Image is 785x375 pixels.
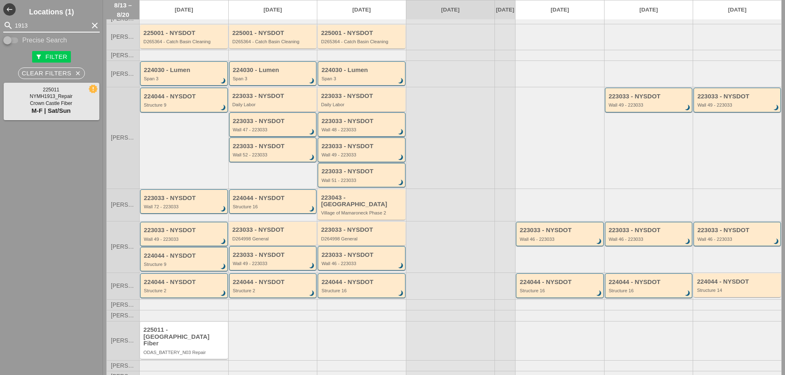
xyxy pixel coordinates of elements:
div: Wall 52 - 223033 [233,152,314,157]
div: Wall 49 - 223033 [321,152,403,157]
div: 223033 - NYSDOT [321,252,403,259]
div: Enable Precise search to match search terms exactly. [3,35,100,45]
i: brightness_3 [219,237,228,246]
i: brightness_3 [396,128,405,137]
div: Structure 16 [520,288,601,293]
div: 225001 - NYSDOT [321,30,403,37]
div: Wall 49 - 223033 [144,237,225,242]
div: Structure 9 [144,262,225,267]
span: [PERSON_NAME] [111,302,135,308]
div: 223033 - NYSDOT [233,118,314,125]
div: 224044 - NYSDOT [233,195,314,202]
div: Span 3 [321,76,403,81]
div: D264998 General [232,236,315,241]
div: 223033 - NYSDOT [697,227,778,234]
span: [PERSON_NAME] [111,312,135,319]
div: D264998 General [321,236,403,241]
div: Wall 49 - 223033 [697,102,778,107]
div: 224044 - NYSDOT [144,252,225,259]
div: Wall 51 - 223033 [321,178,403,183]
div: 223033 - NYSDOT [697,93,778,100]
span: [PERSON_NAME] [111,34,135,40]
div: D265364 - Catch Basin Cleaning [143,39,226,44]
i: new_releases [89,85,97,93]
a: [DATE] [693,0,781,19]
button: Shrink Sidebar [3,3,16,16]
i: brightness_3 [307,128,316,137]
span: 8/13 – 8/20 [111,0,135,19]
div: Wall 46 - 223033 [697,237,778,242]
div: Daily Labor [321,102,403,107]
i: west [3,3,16,16]
label: Precise Search [22,36,67,44]
i: brightness_3 [307,289,316,298]
i: brightness_3 [396,77,405,86]
i: brightness_3 [307,205,316,214]
div: 223033 - NYSDOT [321,143,403,150]
a: [DATE] [495,0,515,19]
div: 224030 - Lumen [233,67,314,74]
div: Structure 2 [233,288,314,293]
span: [PERSON_NAME] [111,363,135,369]
div: Wall 47 - 223033 [233,127,314,132]
div: Wall 46 - 223033 [520,237,601,242]
div: D265364 - Catch Basin Cleaning [321,39,403,44]
i: brightness_3 [772,237,781,246]
div: Filter [35,52,67,62]
div: 224030 - Lumen [144,67,225,74]
i: brightness_3 [219,262,228,271]
div: 223033 - NYSDOT [321,93,403,100]
div: 225011 - [GEOGRAPHIC_DATA] Fiber [143,326,226,347]
a: [DATE] [317,0,406,19]
i: brightness_3 [396,178,405,187]
div: Daily Labor [232,102,315,107]
div: Structure 9 [144,102,225,107]
span: [PERSON_NAME] [111,71,135,77]
div: Village of Mamaroneck Phase 2 [321,210,403,215]
div: 224044 - NYSDOT [144,93,225,100]
div: 223033 - NYSDOT [609,93,690,100]
span: M-F | Sat/Sun [31,107,70,114]
i: brightness_3 [307,77,316,86]
div: Wall 48 - 223033 [321,127,403,132]
div: Wall 49 - 223033 [233,261,314,266]
input: Search [15,19,88,32]
i: brightness_3 [219,103,228,112]
i: brightness_3 [684,289,693,298]
i: brightness_3 [219,289,228,298]
i: brightness_3 [219,77,228,86]
div: 224044 - NYSDOT [321,279,403,286]
i: brightness_3 [684,237,693,246]
div: 224030 - Lumen [321,67,403,74]
span: [PERSON_NAME] [111,52,135,58]
div: Structure 14 [697,288,779,293]
div: 224044 - NYSDOT [697,278,779,285]
span: [PERSON_NAME] [111,244,135,250]
div: Wall 46 - 223033 [321,261,403,266]
div: 223033 - NYSDOT [232,93,315,100]
div: Span 3 [233,76,314,81]
div: Structure 16 [321,288,403,293]
a: [DATE] [605,0,693,19]
div: Structure 16 [609,288,690,293]
a: [DATE] [516,0,604,19]
div: Wall 46 - 223033 [609,237,690,242]
i: search [3,21,13,30]
div: 223033 - NYSDOT [144,195,225,202]
span: 225011 [43,87,59,93]
div: Structure 16 [233,204,314,209]
div: 223033 - NYSDOT [609,227,690,234]
span: Crown Castle Fiber [30,100,73,106]
div: 223043 - [GEOGRAPHIC_DATA] [321,194,403,208]
div: 223033 - NYSDOT [233,252,314,259]
i: brightness_3 [396,289,405,298]
div: Clear Filters [22,69,82,78]
div: 223033 - NYSDOT [321,226,403,233]
div: 224044 - NYSDOT [520,279,601,286]
i: brightness_3 [307,153,316,162]
i: brightness_3 [307,261,316,270]
div: 225001 - NYSDOT [232,30,315,37]
span: [PERSON_NAME] [111,283,135,289]
a: [DATE] [229,0,317,19]
i: clear [90,21,100,30]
